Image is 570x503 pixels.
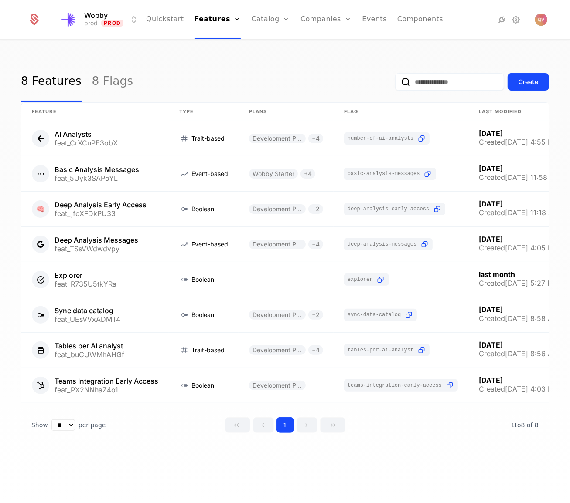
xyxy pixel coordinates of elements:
span: 1 to 8 of [511,422,535,429]
a: 8 Features [21,61,82,102]
th: Feature [21,103,169,121]
button: Go to first page [225,417,250,433]
th: Type [169,103,239,121]
span: per page [79,421,106,429]
button: Go to page 1 [276,417,294,433]
span: 8 [511,422,539,429]
button: Select environment [61,10,139,29]
span: Wobby [84,12,108,19]
button: Go to last page [320,417,345,433]
select: Select page size [51,419,75,431]
img: Quinten Verhelst [535,14,547,26]
button: Open user button [535,14,547,26]
img: Wobby [59,9,80,30]
button: Create [508,73,549,91]
span: Prod [101,20,123,27]
a: Settings [511,14,521,25]
th: Flag [334,103,468,121]
div: Page navigation [225,417,345,433]
span: Show [31,421,48,429]
th: Plans [239,103,334,121]
a: Integrations [497,14,507,25]
div: prod [84,19,98,27]
button: Go to previous page [253,417,274,433]
a: 8 Flags [92,61,133,102]
button: Go to next page [297,417,317,433]
div: Table pagination [21,417,549,433]
div: Create [519,78,538,86]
